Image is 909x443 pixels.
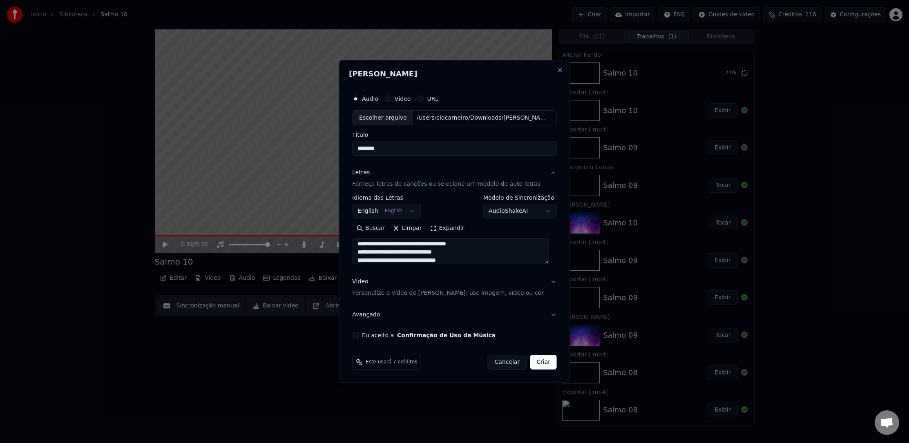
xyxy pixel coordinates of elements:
[352,169,370,177] div: Letras
[352,278,544,298] div: Vídeo
[530,355,557,370] button: Criar
[362,332,496,338] label: Eu aceito a
[353,111,413,125] div: Escolher arquivo
[349,70,560,78] h2: [PERSON_NAME]
[362,96,378,102] label: Áudio
[352,163,557,195] button: LetrasForneça letras de canções ou selecione um modelo de auto letras
[366,359,417,365] span: Este usará 7 créditos
[352,132,557,138] label: Título
[389,222,426,235] button: Limpar
[395,96,411,102] label: Vídeo
[352,304,557,325] button: Avançado
[483,195,557,201] label: Modelo de Sincronização
[397,332,496,338] button: Eu aceito a
[352,222,389,235] button: Buscar
[352,272,557,304] button: VídeoPersonalize o vídeo de [PERSON_NAME]: use imagem, vídeo ou cor
[352,180,540,189] p: Forneça letras de canções ou selecione um modelo de auto letras
[413,114,552,122] div: /Users/cidcarneiro/Downloads/[PERSON_NAME] 10 (Remix) (Edit) (Remix)-2.mp3
[487,355,527,370] button: Cancelar
[352,195,421,201] label: Idioma das Letras
[427,96,438,102] label: URL
[352,289,544,297] p: Personalize o vídeo de [PERSON_NAME]: use imagem, vídeo ou cor
[426,222,468,235] button: Expandir
[352,195,557,271] div: LetrasForneça letras de canções ou selecione um modelo de auto letras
